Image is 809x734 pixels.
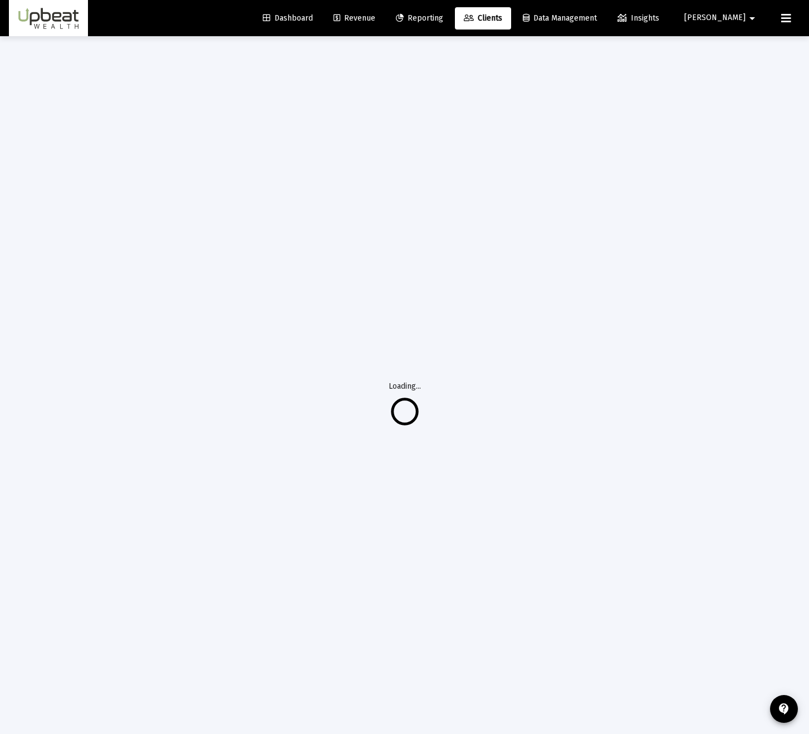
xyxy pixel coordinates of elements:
[334,13,375,23] span: Revenue
[777,702,791,716] mat-icon: contact_support
[254,7,322,30] a: Dashboard
[617,13,659,23] span: Insights
[684,13,746,23] span: [PERSON_NAME]
[396,13,443,23] span: Reporting
[387,7,452,30] a: Reporting
[263,13,313,23] span: Dashboard
[609,7,668,30] a: Insights
[671,7,772,29] button: [PERSON_NAME]
[746,7,759,30] mat-icon: arrow_drop_down
[523,13,597,23] span: Data Management
[514,7,606,30] a: Data Management
[464,13,502,23] span: Clients
[17,7,80,30] img: Dashboard
[455,7,511,30] a: Clients
[325,7,384,30] a: Revenue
